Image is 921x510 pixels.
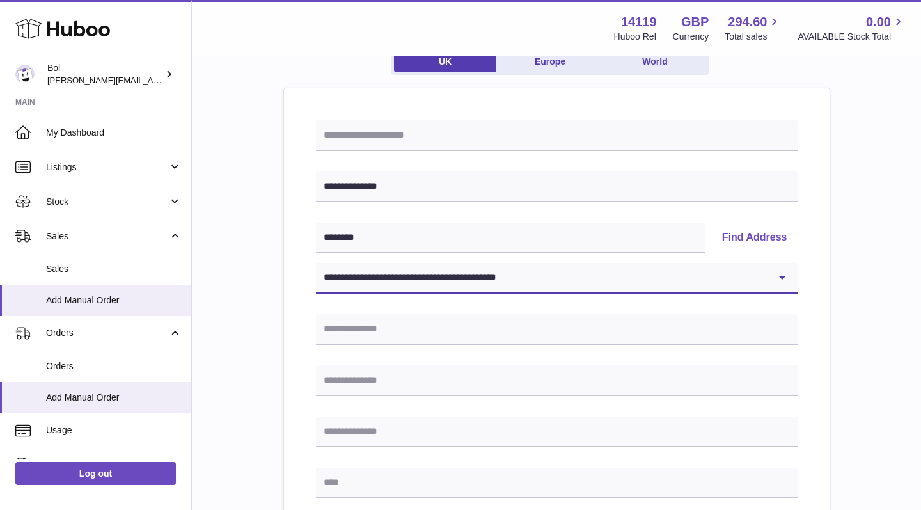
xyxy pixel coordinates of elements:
[46,127,182,139] span: My Dashboard
[614,31,657,43] div: Huboo Ref
[46,327,168,339] span: Orders
[499,51,601,72] a: Europe
[725,31,782,43] span: Total sales
[46,360,182,372] span: Orders
[798,31,906,43] span: AVAILABLE Stock Total
[604,51,706,72] a: World
[15,462,176,485] a: Log out
[681,13,709,31] strong: GBP
[46,230,168,243] span: Sales
[46,294,182,307] span: Add Manual Order
[46,161,168,173] span: Listings
[712,223,798,253] button: Find Address
[621,13,657,31] strong: 14119
[728,13,767,31] span: 294.60
[798,13,906,43] a: 0.00 AVAILABLE Stock Total
[46,263,182,275] span: Sales
[866,13,891,31] span: 0.00
[46,196,168,208] span: Stock
[725,13,782,43] a: 294.60 Total sales
[47,62,162,86] div: Bol
[15,65,35,84] img: Scott.Sutcliffe@bolfoods.com
[46,392,182,404] span: Add Manual Order
[394,51,496,72] a: UK
[46,424,182,436] span: Usage
[673,31,709,43] div: Currency
[47,75,325,85] span: [PERSON_NAME][EMAIL_ADDRESS][PERSON_NAME][DOMAIN_NAME]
